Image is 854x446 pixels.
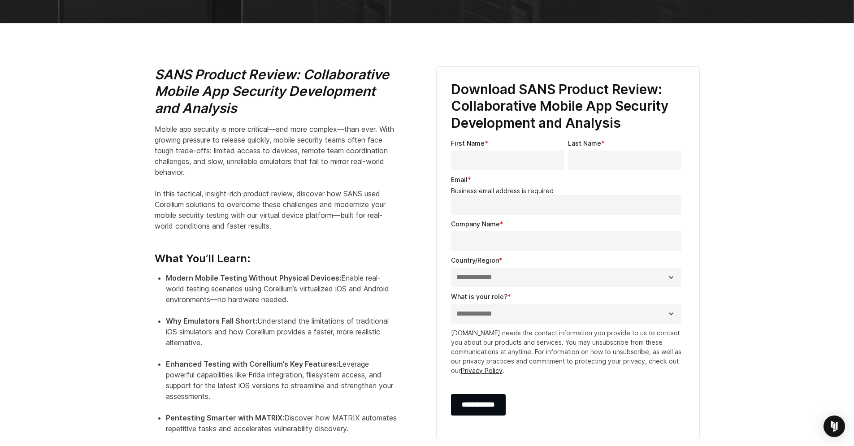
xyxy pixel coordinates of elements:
[166,359,338,368] strong: Enhanced Testing with Corellium’s Key Features:
[568,139,601,147] span: Last Name
[451,293,507,300] span: What is your role?
[824,416,845,437] div: Open Intercom Messenger
[451,220,500,228] span: Company Name
[451,256,499,264] span: Country/Region
[461,367,503,374] a: Privacy Policy
[451,187,685,195] legend: Business email address is required
[166,413,284,422] strong: Pentesting Smarter with MATRIX:
[451,81,685,132] h3: Download SANS Product Review: Collaborative Mobile App Security Development and Analysis
[166,412,397,445] li: Discover how MATRIX automates repetitive tasks and accelerates vulnerability discovery.
[166,316,257,325] strong: Why Emulators Fall Short:
[155,124,397,231] p: Mobile app security is more critical—and more complex—than ever. With growing pressure to release...
[451,139,485,147] span: First Name
[166,273,341,282] strong: Modern Mobile Testing Without Physical Devices:
[451,328,685,375] p: [DOMAIN_NAME] needs the contact information you provide to us to contact you about our products a...
[155,238,397,265] h4: What You’ll Learn:
[166,316,397,359] li: Understand the limitations of traditional iOS simulators and how Corellium provides a faster, mor...
[166,359,397,412] li: Leverage powerful capabilities like Frida integration, filesystem access, and support for the lat...
[451,176,468,183] span: Email
[166,273,397,316] li: Enable real-world testing scenarios using Corellium’s virtualized iOS and Android environments—no...
[155,66,389,116] i: SANS Product Review: Collaborative Mobile App Security Development and Analysis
